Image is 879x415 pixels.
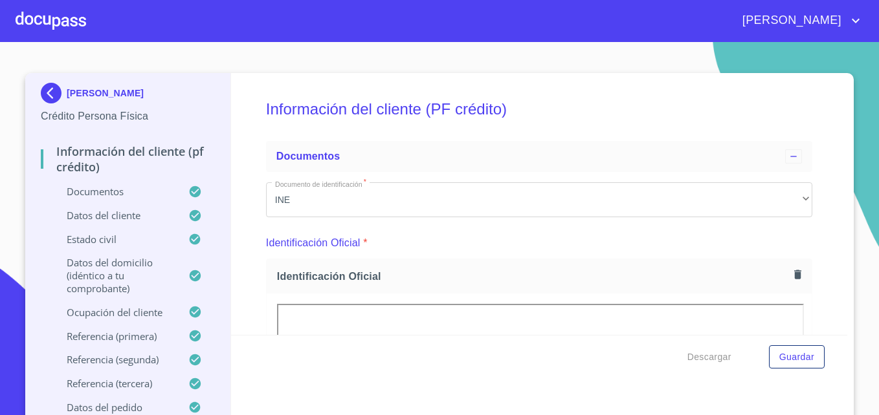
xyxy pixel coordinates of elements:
p: Referencia (segunda) [41,353,188,366]
img: Docupass spot blue [41,83,67,103]
span: Identificación Oficial [277,270,789,283]
span: Documentos [276,151,340,162]
p: Datos del domicilio (idéntico a tu comprobante) [41,256,188,295]
p: Identificación Oficial [266,235,361,251]
div: [PERSON_NAME] [41,83,215,109]
p: Referencia (tercera) [41,377,188,390]
h5: Información del cliente (PF crédito) [266,83,812,136]
button: Guardar [769,345,825,369]
div: INE [266,182,812,217]
p: [PERSON_NAME] [67,88,144,98]
p: Estado Civil [41,233,188,246]
div: Documentos [266,141,812,172]
p: Datos del cliente [41,209,188,222]
span: Guardar [779,349,814,365]
p: Datos del pedido [41,401,188,414]
p: Crédito Persona Física [41,109,215,124]
p: Documentos [41,185,188,198]
p: Ocupación del Cliente [41,306,188,319]
button: account of current user [733,10,863,31]
span: [PERSON_NAME] [733,10,848,31]
span: Descargar [687,349,731,365]
button: Descargar [682,345,737,369]
p: Información del cliente (PF crédito) [41,144,215,175]
p: Referencia (primera) [41,330,188,343]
